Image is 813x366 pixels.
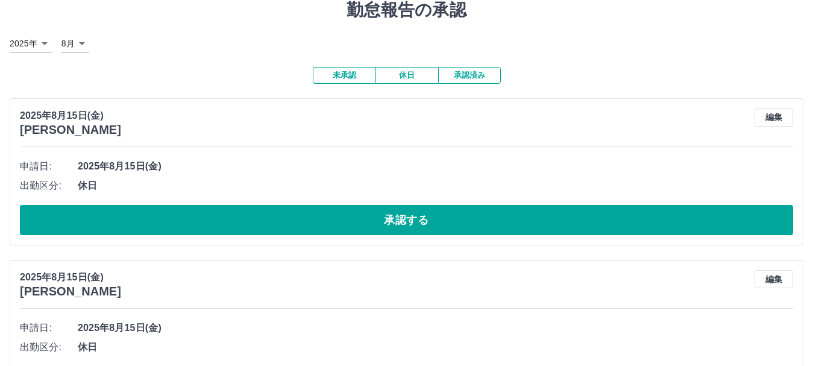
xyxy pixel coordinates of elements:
[20,159,78,174] span: 申請日:
[78,340,793,355] span: 休日
[438,67,501,84] button: 承認済み
[78,178,793,193] span: 休日
[10,35,52,52] div: 2025年
[755,270,793,288] button: 編集
[375,67,438,84] button: 休日
[78,159,793,174] span: 2025年8月15日(金)
[20,123,121,137] h3: [PERSON_NAME]
[313,67,375,84] button: 未承認
[61,35,89,52] div: 8月
[20,285,121,298] h3: [PERSON_NAME]
[20,178,78,193] span: 出勤区分:
[78,321,793,335] span: 2025年8月15日(金)
[20,340,78,355] span: 出勤区分:
[20,109,121,123] p: 2025年8月15日(金)
[20,270,121,285] p: 2025年8月15日(金)
[20,205,793,235] button: 承認する
[20,321,78,335] span: 申請日:
[755,109,793,127] button: 編集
